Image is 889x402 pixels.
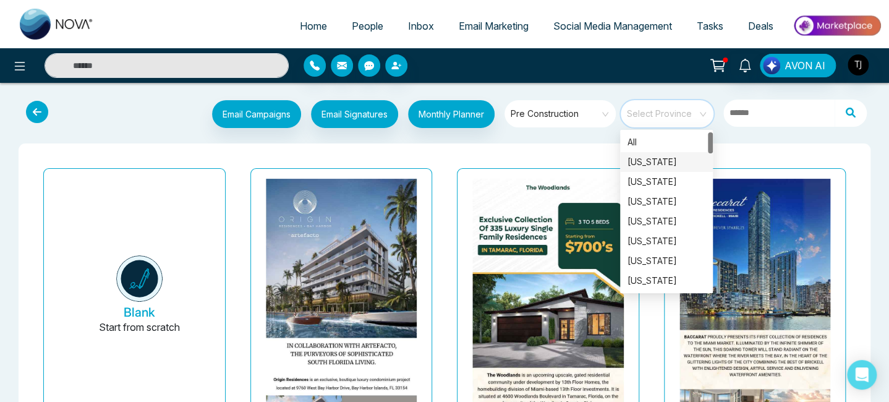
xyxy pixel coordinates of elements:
[511,105,611,123] span: Pre Construction
[748,20,773,32] span: Deals
[301,100,398,131] a: Email Signatures
[116,255,163,302] img: novacrm
[99,320,180,349] p: Start from scratch
[627,254,705,268] div: [US_STATE]
[287,14,339,38] a: Home
[627,175,705,189] div: [US_STATE]
[620,251,713,271] div: California
[763,57,780,74] img: Lead Flow
[212,100,301,128] button: Email Campaigns
[398,100,495,131] a: Monthly Planner
[627,135,705,149] div: All
[620,231,713,251] div: Arkansas
[124,305,155,320] h5: Blank
[620,172,713,192] div: Alabama
[620,152,713,172] div: Florida
[446,14,541,38] a: Email Marketing
[620,271,713,291] div: Colorado
[736,14,786,38] a: Deals
[396,14,446,38] a: Inbox
[627,215,705,228] div: [US_STATE]
[339,14,396,38] a: People
[627,155,705,169] div: [US_STATE]
[785,58,825,73] span: AVON AI
[627,234,705,248] div: [US_STATE]
[311,100,398,128] button: Email Signatures
[300,20,327,32] span: Home
[760,54,836,77] button: AVON AI
[684,14,736,38] a: Tasks
[847,360,877,390] div: Open Intercom Messenger
[620,132,713,152] div: All
[352,20,383,32] span: People
[541,14,684,38] a: Social Media Management
[408,20,434,32] span: Inbox
[620,212,713,231] div: Arizona
[408,100,495,128] button: Monthly Planner
[459,20,529,32] span: Email Marketing
[20,9,94,40] img: Nova CRM Logo
[848,54,869,75] img: User Avatar
[627,195,705,208] div: [US_STATE]
[202,107,301,119] a: Email Campaigns
[792,12,882,40] img: Market-place.gif
[697,20,723,32] span: Tasks
[627,274,705,288] div: [US_STATE]
[553,20,672,32] span: Social Media Management
[620,192,713,212] div: Alaska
